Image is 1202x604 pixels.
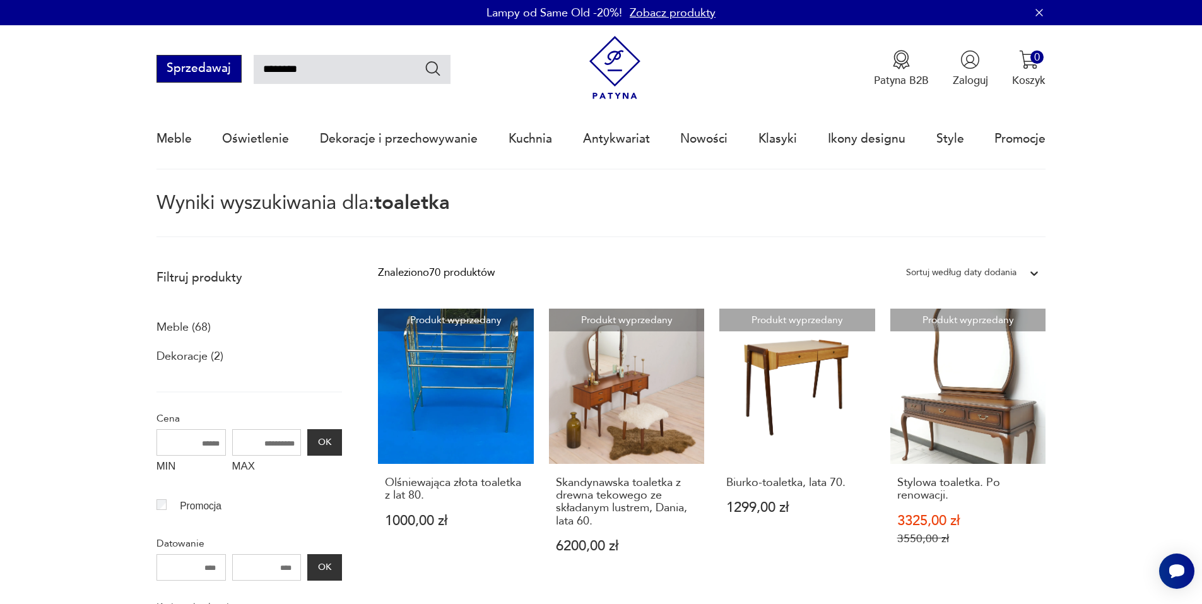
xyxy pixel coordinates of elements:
[874,73,929,88] p: Patyna B2B
[385,514,527,528] p: 1000,00 zł
[549,309,705,583] a: Produkt wyprzedanySkandynawska toaletka z drewna tekowego ze składanym lustrem, Dania, lata 60.Sk...
[385,477,527,502] h3: Olśniewająca złota toaletka z lat 80.
[378,264,495,281] div: Znaleziono 70 produktów
[556,540,698,553] p: 6200,00 zł
[156,317,211,338] a: Meble (68)
[994,110,1046,168] a: Promocje
[1159,554,1194,589] iframe: Smartsupp widget button
[156,269,342,286] p: Filtruj produkty
[1012,73,1046,88] p: Koszyk
[828,110,905,168] a: Ikony designu
[156,456,226,480] label: MIN
[486,5,622,21] p: Lampy od Same Old -20%!
[583,36,647,100] img: Patyna - sklep z meblami i dekoracjami vintage
[726,477,868,489] h3: Biurko-toaletka, lata 70.
[374,189,450,216] span: toaletka
[897,477,1039,502] h3: Stylowa toaletka. Po renowacji.
[1012,50,1046,88] button: 0Koszyk
[758,110,797,168] a: Klasyki
[726,501,868,514] p: 1299,00 zł
[320,110,478,168] a: Dekoracje i przechowywanie
[953,50,988,88] button: Zaloguj
[897,514,1039,528] p: 3325,00 zł
[222,110,289,168] a: Oświetlenie
[509,110,552,168] a: Kuchnia
[556,477,698,528] h3: Skandynawska toaletka z drewna tekowego ze składanym lustrem, Dania, lata 60.
[156,346,223,367] a: Dekoracje (2)
[156,410,342,427] p: Cena
[960,50,980,69] img: Ikonka użytkownika
[1030,50,1044,64] div: 0
[378,309,534,583] a: Produkt wyprzedanyOlśniewająca złota toaletka z lat 80.Olśniewająca złota toaletka z lat 80.1000,...
[180,498,221,514] p: Promocja
[890,309,1046,583] a: Produkt wyprzedanyStylowa toaletka. Po renowacji.Stylowa toaletka. Po renowacji.3325,00 zł3550,00 zł
[897,532,1039,545] p: 3550,00 zł
[874,50,929,88] a: Ikona medaluPatyna B2B
[936,110,964,168] a: Style
[953,73,988,88] p: Zaloguj
[156,110,192,168] a: Meble
[680,110,728,168] a: Nowości
[156,55,242,83] button: Sprzedawaj
[892,50,911,69] img: Ikona medalu
[156,64,242,74] a: Sprzedawaj
[583,110,650,168] a: Antykwariat
[630,5,716,21] a: Zobacz produkty
[307,429,341,456] button: OK
[719,309,875,583] a: Produkt wyprzedanyBiurko-toaletka, lata 70.Biurko-toaletka, lata 70.1299,00 zł
[232,456,302,480] label: MAX
[424,59,442,78] button: Szukaj
[307,554,341,581] button: OK
[1019,50,1039,69] img: Ikona koszyka
[906,264,1016,281] div: Sortuj według daty dodania
[874,50,929,88] button: Patyna B2B
[156,535,342,552] p: Datowanie
[156,194,1046,237] p: Wyniki wyszukiwania dla:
